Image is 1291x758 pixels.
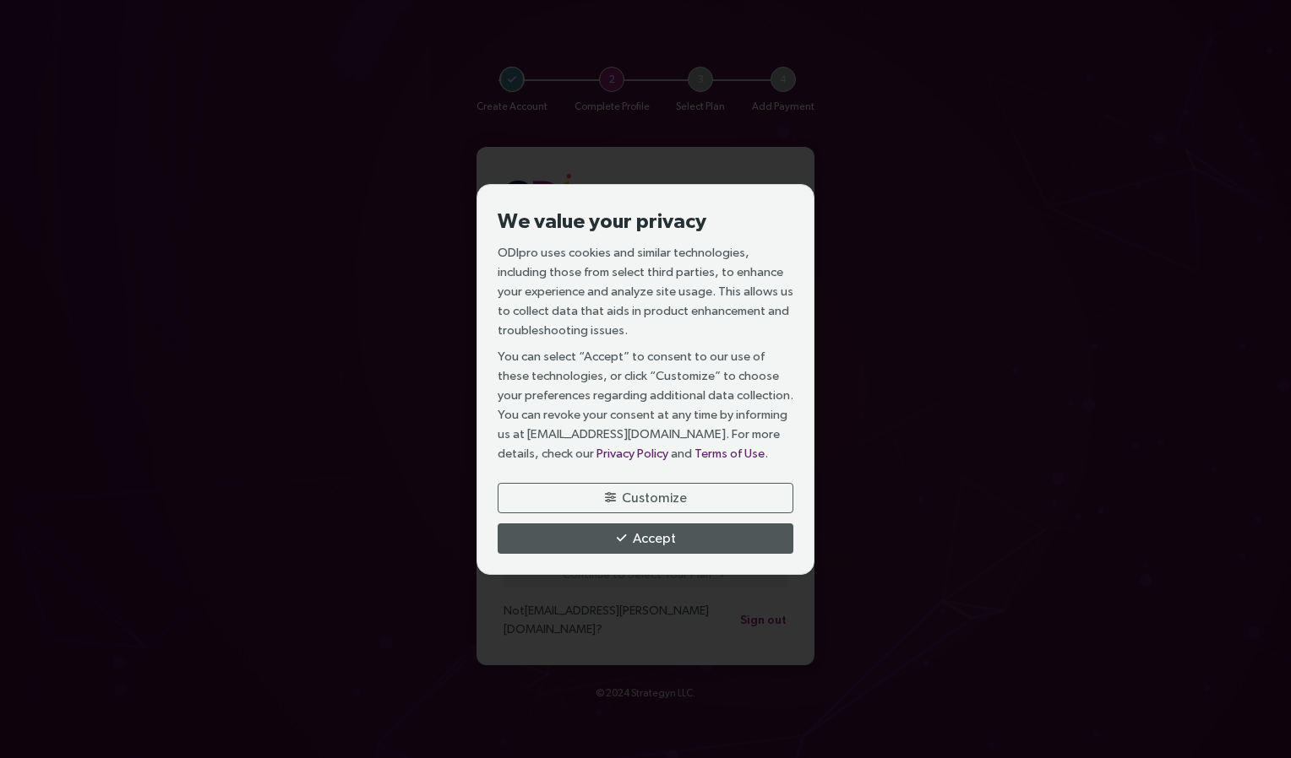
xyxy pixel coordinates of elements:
a: Terms of Use [695,446,765,460]
button: Accept [498,523,793,554]
h3: We value your privacy [498,205,793,236]
span: Customize [622,487,687,508]
button: Customize [498,483,793,513]
a: Privacy Policy [596,446,668,460]
p: ODIpro uses cookies and similar technologies, including those from select third parties, to enhan... [498,242,793,339]
span: Accept [633,528,676,549]
p: You can select “Accept” to consent to our use of these technologies, or click “Customize” to choo... [498,346,793,463]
